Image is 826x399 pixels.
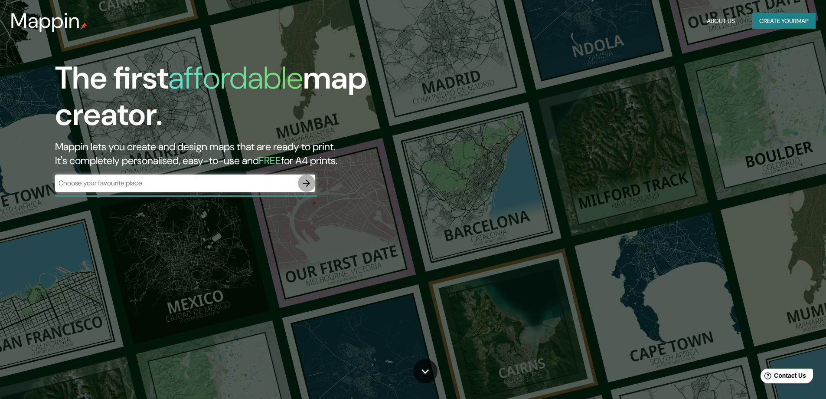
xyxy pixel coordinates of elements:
h5: FREE [259,154,281,167]
h2: Mappin lets you create and design maps that are ready to print. It's completely personalised, eas... [55,140,468,168]
iframe: Help widget launcher [749,365,816,389]
h1: The first map creator. [55,60,468,140]
h3: Mappin [10,9,80,33]
button: About Us [703,13,738,29]
h1: affordable [168,58,303,98]
button: Create yourmap [752,13,816,29]
img: mappin-pin [80,23,87,30]
input: Choose your favourite place [55,178,298,188]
